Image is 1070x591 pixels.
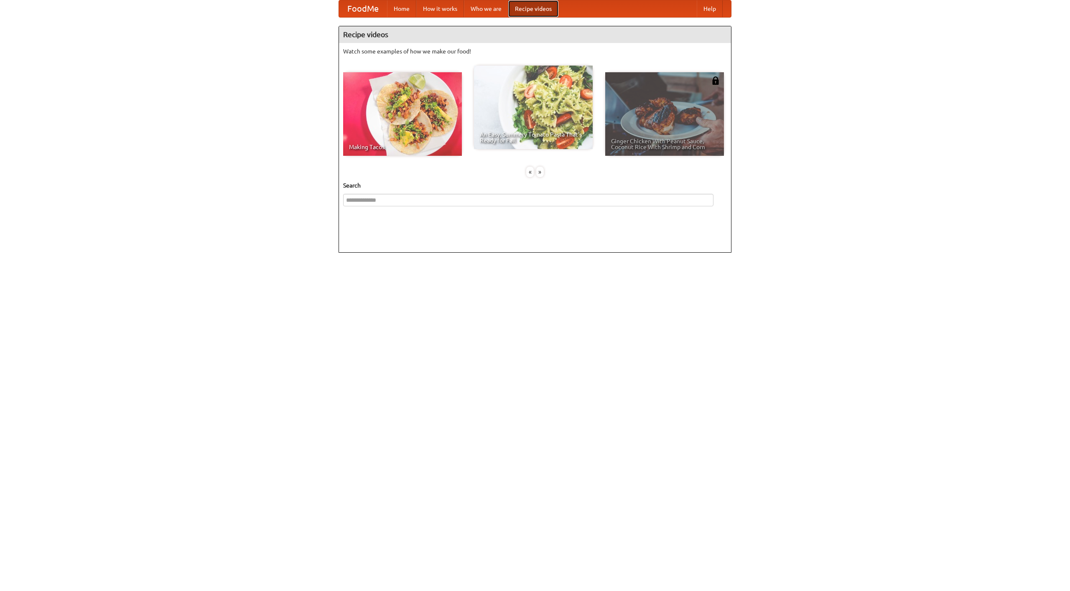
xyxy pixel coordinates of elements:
a: Home [387,0,416,17]
a: How it works [416,0,464,17]
div: « [526,167,534,177]
a: Recipe videos [508,0,558,17]
a: Who we are [464,0,508,17]
a: Help [697,0,723,17]
div: » [536,167,544,177]
a: Making Tacos [343,72,462,156]
span: Making Tacos [349,144,456,150]
h5: Search [343,181,727,190]
a: An Easy, Summery Tomato Pasta That's Ready for Fall [474,66,593,149]
p: Watch some examples of how we make our food! [343,47,727,56]
span: An Easy, Summery Tomato Pasta That's Ready for Fall [480,132,587,143]
img: 483408.png [711,76,720,85]
a: FoodMe [339,0,387,17]
h4: Recipe videos [339,26,731,43]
